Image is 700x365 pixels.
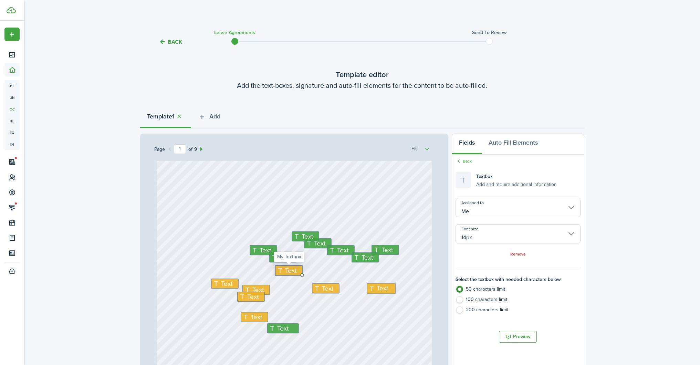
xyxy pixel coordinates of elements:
div: My Textbox [367,283,396,294]
div: Sakijah Jones's Textbox [327,245,355,255]
button: Preview [499,331,537,343]
h4: Select the textbox with needed characters below [456,277,580,282]
span: Text [247,292,259,302]
span: Text [279,253,291,262]
h3: Send to review [472,29,507,36]
span: Textbox [476,173,493,180]
label: 100 characters limit [456,296,580,306]
a: pt [4,80,20,92]
label: 200 characters limit [456,306,580,317]
h3: Lease Agreements [214,29,255,36]
span: Text [251,312,262,322]
button: Close tab [175,113,184,121]
div: My Textbox [275,265,303,275]
button: Open menu [4,28,20,41]
a: oc [4,103,20,115]
wizard-step-header-title: Template editor [140,69,584,80]
wizard-step-header-description: Add the text-boxes, signature and auto-fill elements for the content to be auto-filled. [140,80,584,91]
span: Text [377,284,388,293]
button: Fields [452,134,482,155]
strong: Template [147,112,172,121]
a: un [4,92,20,103]
div: Sakijah Jones's Textbox [250,245,277,255]
img: TenantCloud [7,7,16,13]
div: My Textbox [241,312,268,322]
div: Sakijah Jones's Textbox [372,245,399,255]
small: Add and require additional information [476,180,557,187]
button: Auto Fill Elements [482,134,545,155]
button: Back [159,38,182,45]
span: Text [382,245,393,255]
a: kl [4,115,20,127]
div: Sakijah Jones's Textbox [267,323,299,333]
a: eq [4,127,20,138]
div: My Textbox [242,285,270,295]
a: Back [456,158,472,164]
span: Text [285,266,296,275]
span: Text [302,232,313,241]
div: Sakijah Jones's Textbox [292,231,319,241]
span: Add [209,112,220,121]
a: Remove [510,252,526,257]
a: in [4,138,20,150]
label: 50 characters limit [456,286,580,296]
div: My Textbox [211,279,239,289]
span: Text [337,245,348,255]
div: My Textbox [312,283,339,293]
div: Sakijah Jones's Textbox [304,238,332,248]
span: Text [277,324,289,333]
div: Page of [154,144,206,154]
span: Text [252,285,264,295]
span: Text [221,279,232,288]
span: Text [362,253,373,262]
span: Text [260,245,271,255]
span: 9 [192,146,197,153]
span: Text [322,284,333,293]
button: Add [191,108,227,128]
strong: 1 [172,112,175,121]
div: My Textbox [237,292,265,302]
div: Sakijah Jones's Textbox [269,252,297,262]
span: Text [314,239,325,248]
div: Sakijah Jones's Textbox [352,252,379,262]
